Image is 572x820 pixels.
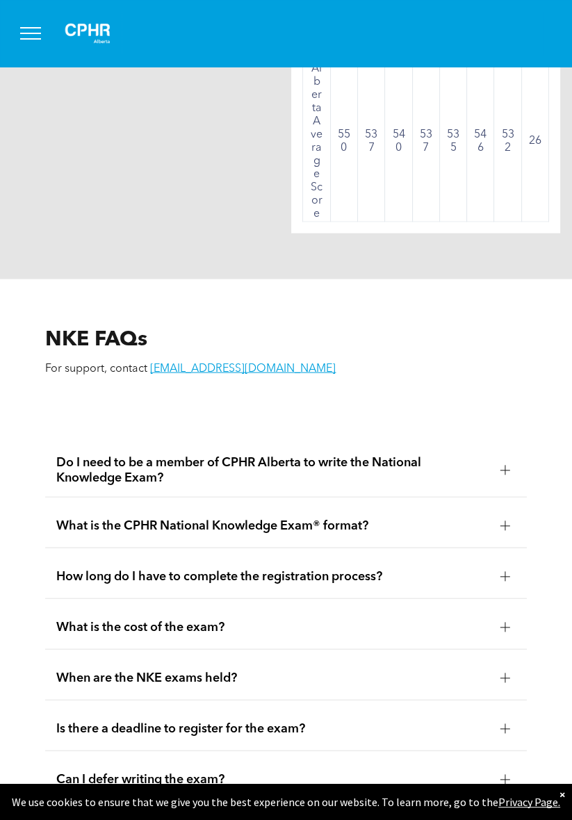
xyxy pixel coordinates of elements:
[45,363,147,375] span: For support, contact
[56,620,489,635] span: What is the cost of the exam?
[330,61,357,222] td: 550
[467,61,494,222] td: 546
[45,329,147,350] span: NKE FAQs
[303,61,330,222] td: Alberta Average Score
[385,61,412,222] td: 540
[13,15,49,51] button: menu
[559,787,565,801] div: Dismiss notification
[412,61,439,222] td: 537
[56,671,489,686] span: When are the NKE exams held?
[56,772,489,787] span: Can I defer writing the exam?
[53,11,122,56] img: A white background with a few lines on it
[439,61,466,222] td: 535
[150,363,336,375] a: [EMAIL_ADDRESS][DOMAIN_NAME]
[498,795,560,809] a: Privacy Page.
[56,455,489,486] span: Do I need to be a member of CPHR Alberta to write the National Knowledge Exam?
[494,61,521,222] td: 532
[56,569,489,584] span: How long do I have to complete the registration process?
[56,518,489,534] span: What is the CPHR National Knowledge Exam® format?
[357,61,384,222] td: 537
[56,721,489,737] span: Is there a deadline to register for the exam?
[521,61,548,222] td: 26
